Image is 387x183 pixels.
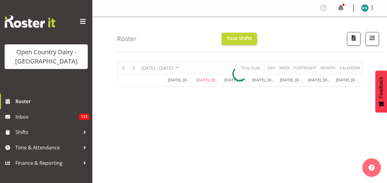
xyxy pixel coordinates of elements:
img: karl-nicole9851.jpg [361,4,369,12]
span: Inbox [15,112,79,121]
span: Feedback [378,77,384,98]
span: 133 [79,114,89,120]
button: Download a PDF of the roster according to the set date range. [347,32,361,46]
span: Shifts [15,128,80,137]
button: Your Shifts [222,33,257,45]
h4: Roster [117,35,137,42]
span: Your Shifts [227,35,252,42]
button: Feedback - Show survey [375,71,387,112]
span: Finance & Reporting [15,158,80,168]
span: Time & Attendance [15,143,80,152]
div: Open Country Dairy - [GEOGRAPHIC_DATA] [11,47,82,66]
img: Rosterit website logo [5,15,55,28]
img: help-xxl-2.png [369,165,375,171]
span: Roster [15,97,89,106]
button: Filter Shifts [365,32,379,46]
